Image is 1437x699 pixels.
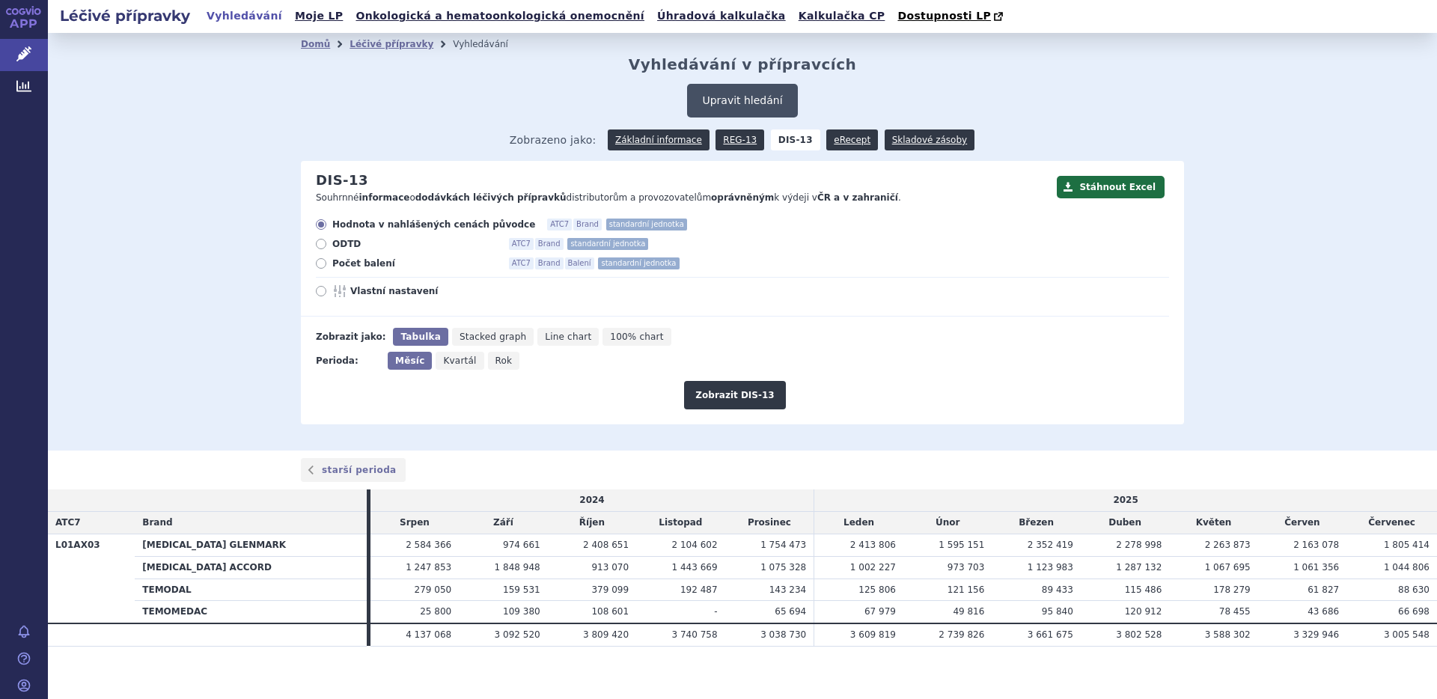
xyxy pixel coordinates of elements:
[443,355,476,366] span: Kvartál
[850,629,896,640] span: 3 609 819
[503,540,540,550] span: 974 661
[992,512,1080,534] td: Březen
[610,332,663,342] span: 100% chart
[714,606,717,617] span: -
[301,458,406,482] a: starší perioda
[509,257,534,269] span: ATC7
[903,512,992,534] td: Únor
[495,562,540,573] span: 1 848 948
[771,129,820,150] strong: DIS-13
[290,6,347,26] a: Moje LP
[395,355,424,366] span: Měsíc
[332,219,535,231] span: Hodnota v nahlášených cenách původce
[48,534,135,623] th: L01AX03
[495,629,540,640] span: 3 092 520
[760,629,806,640] span: 3 038 730
[503,606,540,617] span: 109 380
[509,238,534,250] span: ATC7
[332,257,497,269] span: Počet balení
[1308,606,1339,617] span: 43 686
[1205,540,1251,550] span: 2 263 873
[1042,606,1073,617] span: 95 840
[1293,540,1339,550] span: 2 163 078
[671,629,717,640] span: 3 740 758
[351,6,649,26] a: Onkologická a hematoonkologická onemocnění
[55,517,81,528] span: ATC7
[316,328,385,346] div: Zobrazit jako:
[316,192,1049,204] p: Souhrnné o distributorům a provozovatelům k výdeji v .
[684,381,785,409] button: Zobrazit DIS-13
[1125,584,1162,595] span: 115 486
[415,192,567,203] strong: dodávkách léčivých přípravků
[1028,562,1073,573] span: 1 123 983
[817,192,898,203] strong: ČR a v zahraničí
[1057,176,1165,198] button: Stáhnout Excel
[948,562,985,573] span: 973 703
[460,332,526,342] span: Stacked graph
[629,55,857,73] h2: Vyhledávání v přípravcích
[794,6,890,26] a: Kalkulačka CP
[760,562,806,573] span: 1 075 328
[1398,584,1430,595] span: 88 630
[814,512,903,534] td: Leden
[420,606,451,617] span: 25 800
[1346,512,1437,534] td: Červenec
[1042,584,1073,595] span: 89 433
[415,584,452,595] span: 279 050
[814,489,1437,511] td: 2025
[1116,540,1162,550] span: 2 278 998
[545,332,591,342] span: Line chart
[1384,629,1430,640] span: 3 005 548
[725,512,814,534] td: Prosinec
[1028,629,1073,640] span: 3 661 675
[535,238,564,250] span: Brand
[680,584,718,595] span: 192 487
[359,192,410,203] strong: informace
[760,540,806,550] span: 1 754 473
[953,606,984,617] span: 49 816
[775,606,806,617] span: 65 694
[583,629,629,640] span: 3 809 420
[939,540,984,550] span: 1 595 151
[370,512,459,534] td: Srpen
[1205,562,1251,573] span: 1 067 695
[598,257,679,269] span: standardní jednotka
[1028,540,1073,550] span: 2 352 419
[1308,584,1339,595] span: 61 827
[142,517,172,528] span: Brand
[503,584,540,595] span: 159 531
[716,129,764,150] a: REG-13
[332,238,497,250] span: ODTD
[939,629,984,640] span: 2 739 826
[406,562,451,573] span: 1 247 853
[608,129,710,150] a: Základní informace
[1293,562,1339,573] span: 1 061 356
[316,172,368,189] h2: DIS-13
[406,540,451,550] span: 2 584 366
[653,6,790,26] a: Úhradová kalkulačka
[135,556,366,579] th: [MEDICAL_DATA] ACCORD
[769,584,807,595] span: 143 234
[1169,512,1257,534] td: Květen
[301,39,330,49] a: Domů
[370,489,814,511] td: 2024
[591,562,629,573] span: 913 070
[1125,606,1162,617] span: 120 912
[1213,584,1251,595] span: 178 279
[406,629,451,640] span: 4 137 068
[671,540,717,550] span: 2 104 602
[459,512,547,534] td: Září
[135,579,366,601] th: TEMODAL
[400,332,440,342] span: Tabulka
[1398,606,1430,617] span: 66 698
[948,584,985,595] span: 121 156
[350,39,433,49] a: Léčivé přípravky
[565,257,594,269] span: Balení
[548,512,636,534] td: Říjen
[535,257,564,269] span: Brand
[591,606,629,617] span: 108 601
[671,562,717,573] span: 1 443 669
[850,562,896,573] span: 1 002 227
[1258,512,1346,534] td: Červen
[864,606,896,617] span: 67 979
